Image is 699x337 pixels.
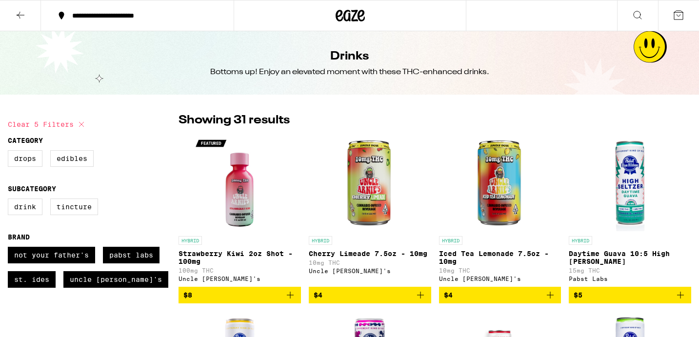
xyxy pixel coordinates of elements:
[569,134,691,287] a: Open page for Daytime Guava 10:5 High Seltzer from Pabst Labs
[439,267,561,274] p: 10mg THC
[179,287,301,303] button: Add to bag
[179,236,202,245] p: HYBRID
[444,291,453,299] span: $4
[179,267,301,274] p: 100mg THC
[8,198,42,215] label: Drink
[191,134,288,231] img: Uncle Arnie's - Strawberry Kiwi 2oz Shot - 100mg
[439,134,561,287] a: Open page for Iced Tea Lemonade 7.5oz - 10mg from Uncle Arnie's
[569,236,592,245] p: HYBRID
[309,134,431,287] a: Open page for Cherry Limeade 7.5oz - 10mg from Uncle Arnie's
[50,198,98,215] label: Tincture
[569,287,691,303] button: Add to bag
[8,271,56,288] label: St. Ides
[581,134,679,231] img: Pabst Labs - Daytime Guava 10:5 High Seltzer
[309,259,431,266] p: 10mg THC
[50,150,94,167] label: Edibles
[103,247,160,263] label: Pabst Labs
[8,150,42,167] label: Drops
[569,267,691,274] p: 15mg THC
[569,276,691,282] div: Pabst Labs
[179,134,301,287] a: Open page for Strawberry Kiwi 2oz Shot - 100mg from Uncle Arnie's
[179,276,301,282] div: Uncle [PERSON_NAME]'s
[439,276,561,282] div: Uncle [PERSON_NAME]'s
[330,48,369,65] h1: Drinks
[309,236,332,245] p: HYBRID
[321,134,419,231] img: Uncle Arnie's - Cherry Limeade 7.5oz - 10mg
[179,112,290,129] p: Showing 31 results
[8,247,95,263] label: Not Your Father's
[439,287,561,303] button: Add to bag
[8,112,87,137] button: Clear 5 filters
[451,134,549,231] img: Uncle Arnie's - Iced Tea Lemonade 7.5oz - 10mg
[309,268,431,274] div: Uncle [PERSON_NAME]'s
[183,291,192,299] span: $8
[574,291,582,299] span: $5
[8,233,30,241] legend: Brand
[8,137,43,144] legend: Category
[309,250,431,258] p: Cherry Limeade 7.5oz - 10mg
[179,250,301,265] p: Strawberry Kiwi 2oz Shot - 100mg
[63,271,168,288] label: Uncle [PERSON_NAME]'s
[309,287,431,303] button: Add to bag
[210,67,489,78] div: Bottoms up! Enjoy an elevated moment with these THC-enhanced drinks.
[439,250,561,265] p: Iced Tea Lemonade 7.5oz - 10mg
[8,185,56,193] legend: Subcategory
[439,236,462,245] p: HYBRID
[569,250,691,265] p: Daytime Guava 10:5 High [PERSON_NAME]
[314,291,322,299] span: $4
